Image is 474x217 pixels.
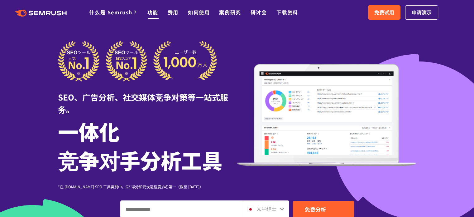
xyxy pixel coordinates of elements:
font: 一体化 [58,116,120,146]
a: 功能 [147,8,158,16]
font: 免费试用 [374,8,394,16]
font: *在 [DOMAIN_NAME] SEO 工具类别中，G2 得分和受欢迎程度排名第一（截至 [DATE]） [58,184,203,189]
font: 竞争对手分析工具 [58,145,223,175]
a: 什么是 Semrush？ [89,8,138,16]
a: 案例研究 [219,8,241,16]
a: 下载资料 [276,8,298,16]
a: 费用 [168,8,179,16]
a: 免费试用 [368,5,400,20]
a: 如何使用 [188,8,210,16]
font: SEO、广告分析、社交媒体竞争对策等一站式服务。 [58,91,228,115]
font: 申请演示 [412,8,432,16]
font: 免费分析 [305,205,326,213]
a: 研讨会 [251,8,267,16]
font: 太平绅士 [256,205,276,212]
a: 申请演示 [405,5,438,20]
